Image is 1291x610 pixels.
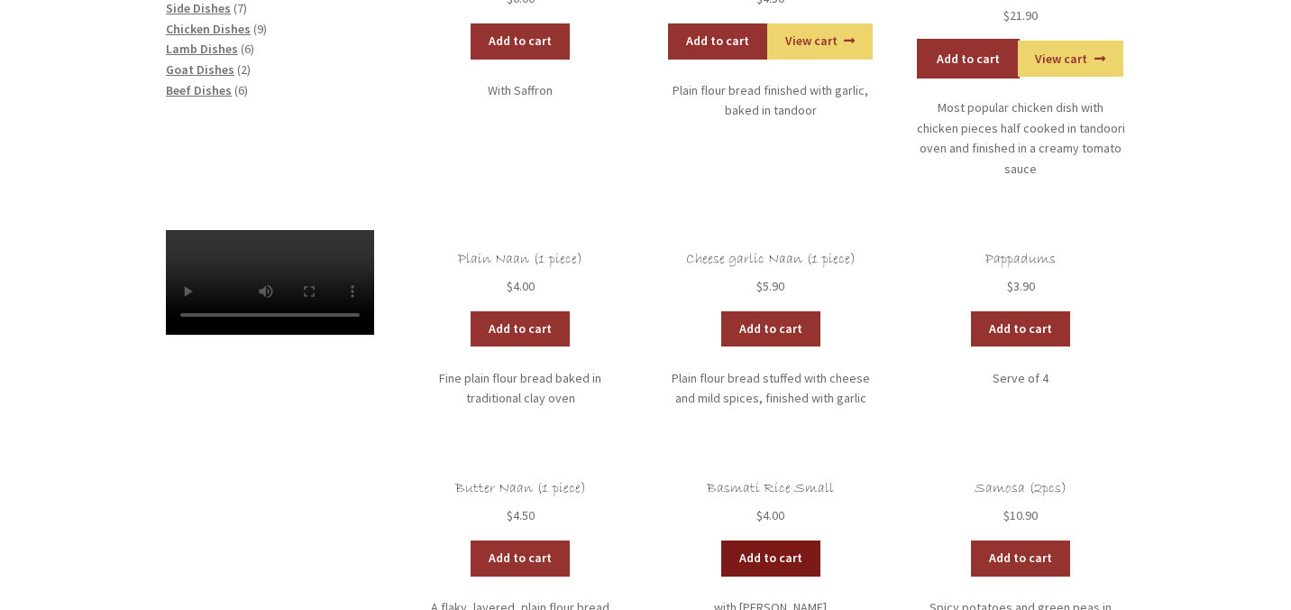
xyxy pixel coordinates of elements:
span: $ [756,278,763,294]
a: Cheese garlic Naan (1 piece) $5.90 [666,251,874,297]
a: Add to cart: “Pappadums” [971,311,1070,347]
p: With Saffron [417,80,625,101]
p: Most popular chicken dish with chicken pieces half cooked in tandoori oven and finished in a crea... [917,97,1125,180]
span: 6 [244,41,251,57]
a: Butter Naan (1 piece) $4.50 [417,480,625,526]
span: $ [507,278,513,294]
a: Pappadums $3.90 [917,251,1125,297]
span: 2 [241,61,247,78]
a: Goat Dishes [166,61,234,78]
h2: Basmati Rice Small [666,480,874,497]
bdi: 21.90 [1003,7,1038,23]
h2: Pappadums [917,251,1125,268]
a: Beef Dishes [166,82,232,98]
span: $ [1003,7,1010,23]
a: View cart [1018,41,1123,77]
h2: Samosa (2pcs) [917,480,1125,497]
bdi: 3.90 [1007,278,1035,294]
h2: Cheese garlic Naan (1 piece) [666,251,874,268]
a: Add to cart: “Basmati Rice Small” [721,541,820,577]
a: Lamb Dishes [166,41,238,57]
p: Fine plain flour bread baked in traditional clay oven [417,368,625,409]
bdi: 4.00 [507,278,535,294]
span: $ [1007,278,1013,294]
a: Add to cart: “Basmati Rice - Large” [471,23,570,60]
a: Add to cart: “Butter Naan (1 piece)” [471,541,570,577]
a: Basmati Rice Small $4.00 [666,480,874,526]
span: $ [1003,507,1010,523]
p: Serve of 4 [917,368,1125,389]
span: $ [507,507,513,523]
span: $ [756,507,763,523]
span: 9 [257,21,263,37]
a: Add to cart: “Chicken Makhani (Butter Chicken)” [919,41,1018,77]
bdi: 4.50 [507,507,535,523]
a: Plain Naan (1 piece) $4.00 [417,251,625,297]
bdi: 5.90 [756,278,784,294]
a: View cart [767,23,873,60]
p: Plain flour bread finished with garlic, baked in tandoor [666,80,874,121]
bdi: 10.90 [1003,507,1038,523]
a: Add to cart: “Garlic Naan (1 piece)” [668,23,767,60]
bdi: 4.00 [756,507,784,523]
a: Add to cart: “Plain Naan (1 piece)” [471,311,570,347]
h2: Butter Naan (1 piece) [417,480,625,497]
h2: Plain Naan (1 piece) [417,251,625,268]
a: Samosa (2pcs) $10.90 [917,480,1125,526]
span: 6 [238,82,244,98]
a: Add to cart: “Samosa (2pcs)” [971,541,1070,577]
a: Add to cart: “Cheese garlic Naan (1 piece)” [721,311,820,347]
p: Plain flour bread stuffed with cheese and mild spices, finished with garlic [666,368,874,409]
a: Chicken Dishes [166,21,251,37]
